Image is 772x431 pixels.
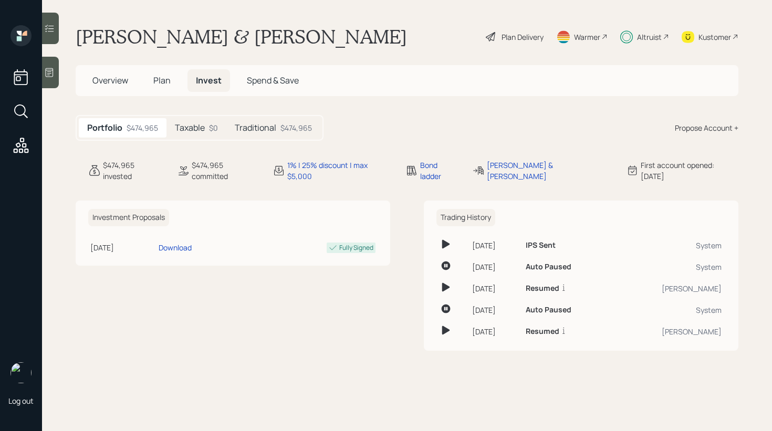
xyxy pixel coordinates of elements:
span: Invest [196,75,222,86]
div: [DATE] [90,242,154,253]
span: Plan [153,75,171,86]
div: $0 [209,122,218,133]
span: Overview [92,75,128,86]
h6: Resumed [526,327,559,336]
h1: [PERSON_NAME] & [PERSON_NAME] [76,25,407,48]
img: retirable_logo.png [11,362,32,383]
div: First account opened: [DATE] [641,160,738,182]
h6: Auto Paused [526,306,571,314]
div: Altruist [637,31,662,43]
div: $474,965 invested [103,160,164,182]
div: System [616,261,722,272]
h5: Taxable [175,123,205,133]
div: [PERSON_NAME] [616,326,722,337]
div: $474,965 [127,122,158,133]
h5: Portfolio [87,123,122,133]
h6: IPS Sent [526,241,556,250]
div: [DATE] [472,304,517,316]
div: [DATE] [472,261,517,272]
div: [DATE] [472,240,517,251]
h6: Auto Paused [526,262,571,271]
div: Download [159,242,192,253]
div: [DATE] [472,326,517,337]
div: Kustomer [698,31,731,43]
div: Propose Account + [675,122,738,133]
div: System [616,240,722,251]
div: Fully Signed [339,243,373,253]
h6: Resumed [526,284,559,293]
div: Log out [8,396,34,406]
h5: Traditional [235,123,276,133]
div: [DATE] [472,283,517,294]
div: Plan Delivery [502,31,544,43]
div: 1% | 25% discount | max $5,000 [287,160,393,182]
div: $474,965 committed [192,160,260,182]
div: Warmer [574,31,600,43]
span: Spend & Save [247,75,299,86]
div: System [616,304,722,316]
div: [PERSON_NAME] [616,283,722,294]
div: [PERSON_NAME] & [PERSON_NAME] [487,160,613,182]
div: Bond ladder [420,160,460,182]
h6: Investment Proposals [88,209,169,226]
h6: Trading History [436,209,495,226]
div: $474,965 [280,122,312,133]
